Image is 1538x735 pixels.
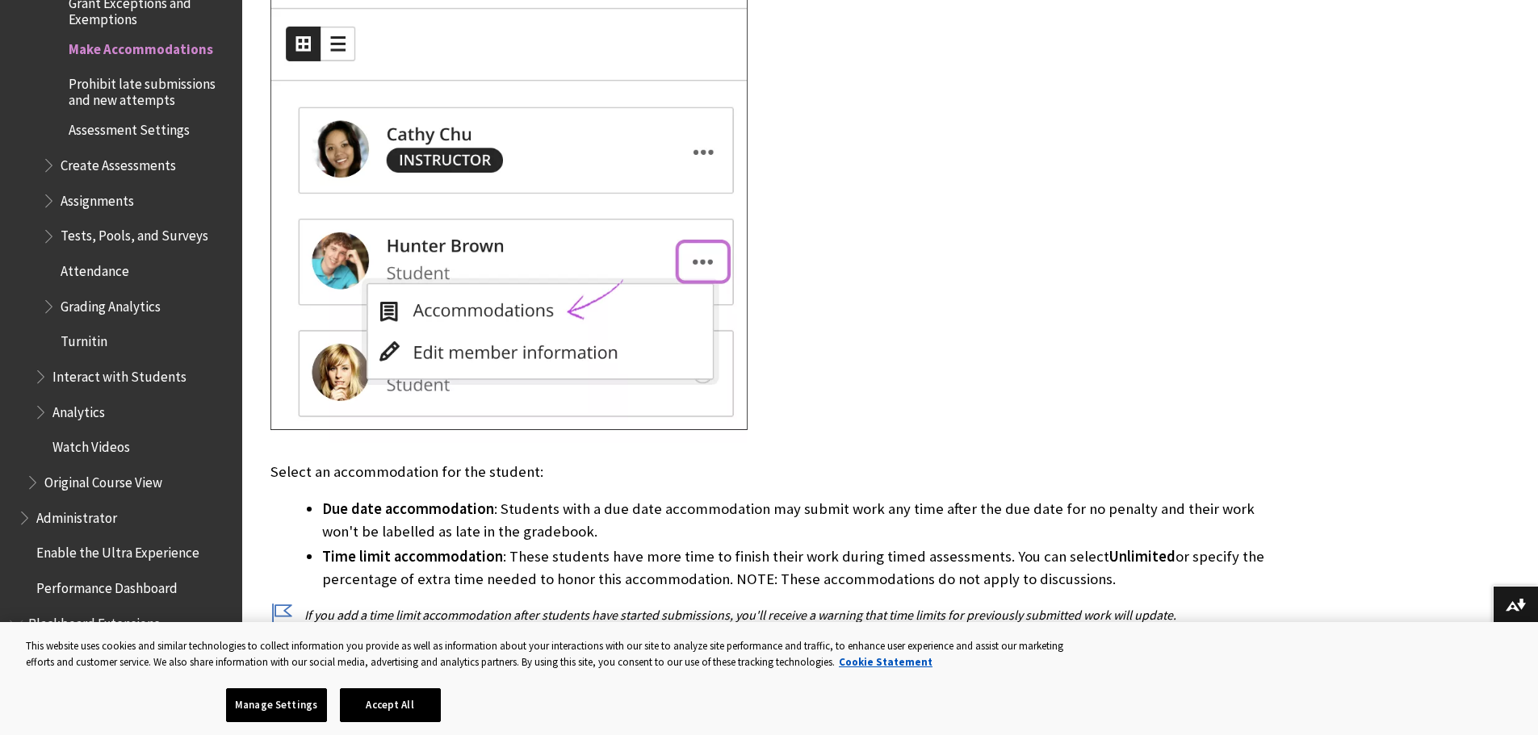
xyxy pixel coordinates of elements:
[36,574,178,596] span: Performance Dashboard
[340,688,441,722] button: Accept All
[322,547,503,566] span: Time limit accommodation
[61,328,107,350] span: Turnitin
[26,638,1077,670] div: This website uses cookies and similar technologies to collect information you provide as well as ...
[61,293,161,315] span: Grading Analytics
[322,499,494,518] span: Due date accommodation
[1109,547,1176,566] span: Unlimited
[61,152,176,173] span: Create Assessments
[69,71,231,109] span: Prohibit late submissions and new attempts
[44,469,162,491] span: Original Course View
[52,434,130,456] span: Watch Videos
[69,35,213,57] span: Make Accommodations
[322,545,1272,591] li: : These students have more time to finish their work during timed assessments. You can select or ...
[69,117,190,139] span: Assessment Settings
[52,399,105,420] span: Analytics
[226,688,327,722] button: Manage Settings
[61,223,208,244] span: Tests, Pools, and Surveys
[36,540,199,562] span: Enable the Ultra Experience
[36,504,117,526] span: Administrator
[61,187,134,209] span: Assignments
[28,610,160,632] span: Blackboard Extensions
[270,461,1272,482] p: Select an accommodation for the student:
[322,498,1272,543] li: : Students with a due date accommodation may submit work any time after the due date for no penal...
[839,655,932,669] a: More information about your privacy, opens in a new tab
[61,257,129,279] span: Attendance
[52,363,186,385] span: Interact with Students
[270,606,1272,624] p: If you add a time limit accommodation after students have started submissions, you'll receive a w...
